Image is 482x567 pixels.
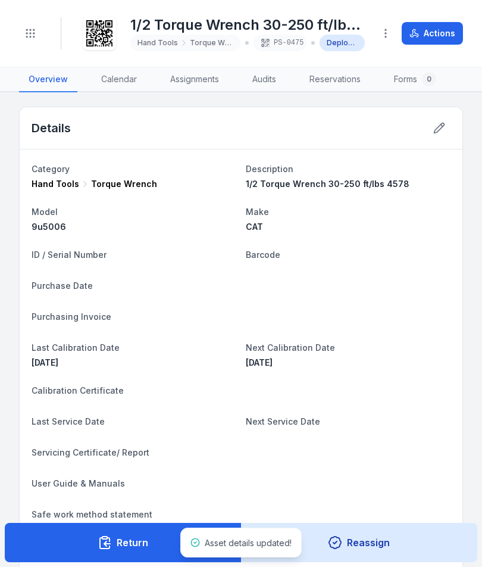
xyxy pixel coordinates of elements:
[205,538,292,548] span: Asset details updated!
[32,447,149,457] span: Servicing Certificate/ Report
[300,67,370,92] a: Reservations
[246,164,293,174] span: Description
[5,523,242,562] button: Return
[92,67,146,92] a: Calendar
[32,178,79,190] span: Hand Tools
[32,385,124,395] span: Calibration Certificate
[246,416,320,426] span: Next Service Date
[32,281,93,291] span: Purchase Date
[32,357,58,367] time: 17/3/2025, 12:00:00 am
[32,509,152,519] span: Safe work method statement
[91,178,157,190] span: Torque Wrench
[32,311,111,322] span: Purchasing Invoice
[246,342,335,353] span: Next Calibration Date
[19,67,77,92] a: Overview
[19,22,42,45] button: Toggle navigation
[246,207,269,217] span: Make
[32,120,71,136] h2: Details
[32,357,58,367] span: [DATE]
[422,72,436,86] div: 0
[320,35,365,51] div: Deployed
[190,38,233,48] span: Torque Wrench
[246,222,263,232] span: CAT
[32,250,107,260] span: ID / Serial Number
[246,179,409,189] span: 1/2 Torque Wrench 30-250 ft/lbs 4578
[32,222,66,232] span: 9u5006
[243,67,286,92] a: Audits
[32,342,120,353] span: Last Calibration Date
[32,478,125,488] span: User Guide & Manuals
[32,207,58,217] span: Model
[246,250,280,260] span: Barcode
[241,523,478,562] button: Reassign
[253,35,306,51] div: PS-0475
[32,416,105,426] span: Last Service Date
[161,67,229,92] a: Assignments
[32,164,70,174] span: Category
[246,357,273,367] time: 17/9/2025, 12:00:00 am
[246,357,273,367] span: [DATE]
[130,15,365,35] h1: 1/2 Torque Wrench 30-250 ft/lbs 4578
[402,22,463,45] button: Actions
[384,67,446,92] a: Forms0
[137,38,178,48] span: Hand Tools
